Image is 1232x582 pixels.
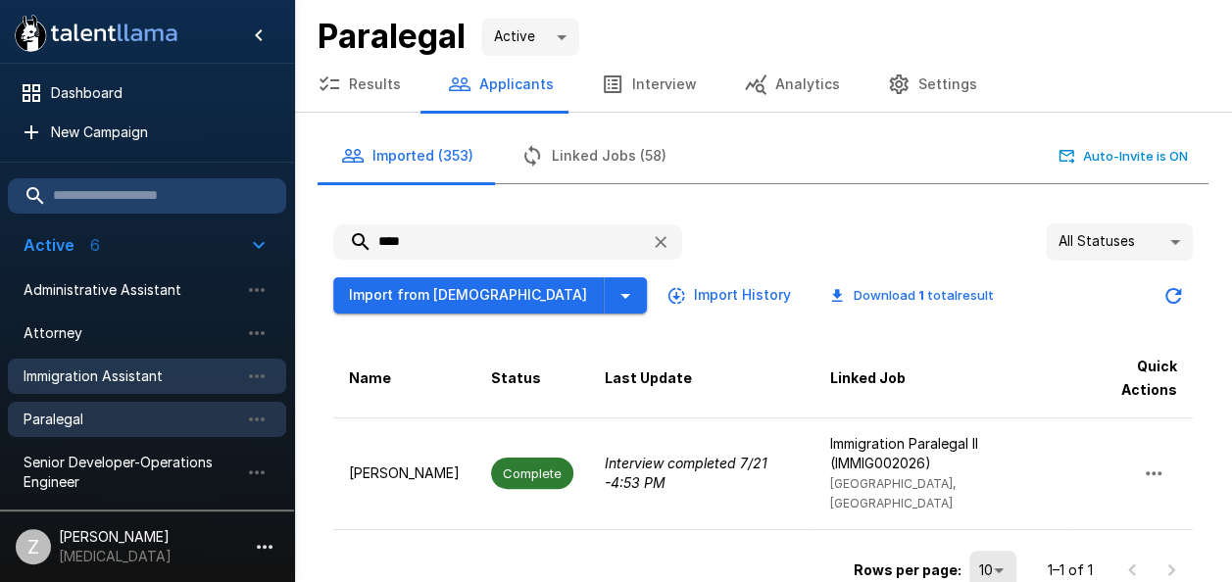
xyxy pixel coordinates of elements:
p: 1–1 of 1 [1048,560,1093,580]
span: [GEOGRAPHIC_DATA], [GEOGRAPHIC_DATA] [830,476,956,511]
button: Imported (353) [318,128,497,183]
th: Status [475,339,589,418]
button: Linked Jobs (58) [497,128,690,183]
button: Updated Today - 12:45 PM [1154,276,1193,315]
th: Linked Job [814,339,1072,418]
button: Auto-Invite is ON [1055,141,1193,171]
button: Results [294,57,424,112]
b: 1 [918,287,924,303]
p: Rows per page: [854,560,961,580]
button: Settings [863,57,1001,112]
button: Applicants [424,57,577,112]
p: Immigration Paralegal II (IMMIG002026) [830,434,1057,473]
div: Active [481,19,579,56]
button: Import from [DEMOGRAPHIC_DATA] [333,277,604,314]
b: Paralegal [318,16,466,56]
button: Interview [577,57,720,112]
th: Last Update [589,339,814,418]
i: Interview completed 7/21 - 4:53 PM [605,455,767,491]
p: [PERSON_NAME] [349,463,460,483]
button: Download 1 totalresult [814,280,1010,311]
th: Name [333,339,475,418]
th: Quick Actions [1071,339,1193,418]
button: Analytics [720,57,863,112]
span: Complete [491,464,573,483]
div: All Statuses [1046,223,1193,261]
button: Import History [663,277,799,314]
